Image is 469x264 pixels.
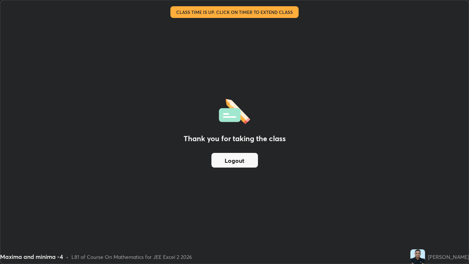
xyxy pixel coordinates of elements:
[71,253,192,261] div: L81 of Course On Mathematics for JEE Excel 2 2026
[219,96,250,124] img: offlineFeedback.1438e8b3.svg
[428,253,469,261] div: [PERSON_NAME]
[211,153,258,168] button: Logout
[410,249,425,264] img: dac768bf8445401baa7a33347c0029c8.jpg
[66,253,69,261] div: •
[184,133,286,144] h2: Thank you for taking the class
